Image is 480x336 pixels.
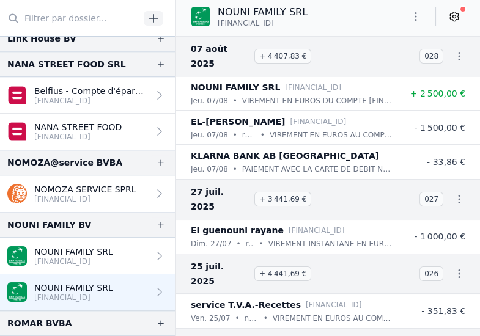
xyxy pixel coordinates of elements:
[264,312,268,324] div: •
[7,122,27,141] img: belfius.png
[242,129,256,141] p: rembousement de dette
[7,246,27,266] img: BNP_BE_BUSINESS_GEBABEBB.png
[34,183,136,195] p: NOMOZA SERVICE SPRL
[7,57,126,71] div: NANA STREET FOOD SRL
[191,114,285,129] p: EL-[PERSON_NAME]
[191,298,301,312] p: service T.V.A.-Recettes
[34,257,113,266] p: [FINANCIAL_ID]
[254,49,311,64] span: + 4 407,83 €
[191,163,228,175] p: jeu. 07/08
[34,85,149,97] p: Belfius - Compte d'épargne
[245,312,259,324] p: nouni family 1007.106.260
[421,306,465,316] span: - 351,83 €
[7,86,27,105] img: belfius.png
[289,224,345,236] p: [FINANCIAL_ID]
[191,223,284,238] p: El guenouni rayane
[242,95,392,107] p: VIREMENT EN EUROS DU COMPTE [FINANCIAL_ID] BIC [SWIFT_CODE] NOUNI FAMILY SRL [STREET_ADDRESS] REF...
[7,282,27,302] img: BNP_BE_BUSINESS_GEBABEBB.png
[270,129,392,141] p: VIREMENT EN EUROS AU COMPTE [FINANCIAL_ID] BIC [SWIFT_CODE] MOBILE BANKING EL-[PERSON_NAME] COMMU...
[191,7,210,26] img: BNP_BE_BUSINESS_GEBABEBB.png
[236,238,240,250] div: •
[254,192,311,206] span: + 3 441,69 €
[191,148,379,163] p: KLARNA BANK AB [GEOGRAPHIC_DATA]
[306,299,362,311] p: [FINANCIAL_ID]
[414,123,465,133] span: - 1 500,00 €
[7,31,76,46] div: Link House BV
[191,259,249,288] span: 25 juil. 2025
[191,42,249,71] span: 07 août 2025
[242,163,392,175] p: PAIEMENT AVEC LA CARTE DE DEBIT NUMERO 5255 65XX XXXX 7824 KLARNA BANK AB STOCKHOLM [DATE] BANCON...
[191,95,228,107] p: jeu. 07/08
[259,238,264,250] div: •
[233,95,237,107] div: •
[218,5,308,20] p: NOUNI FAMILY SRL
[246,238,254,250] p: rembousement pret
[34,194,136,204] p: [FINANCIAL_ID]
[427,157,465,167] span: - 33,86 €
[233,129,237,141] div: •
[233,163,237,175] div: •
[34,246,113,258] p: NOUNI FAMILY SRL
[191,184,249,214] span: 27 juil. 2025
[7,217,91,232] div: NOUNI FAMILY BV
[290,115,346,128] p: [FINANCIAL_ID]
[410,89,465,98] span: + 2 500,00 €
[419,192,443,206] span: 027
[268,238,392,250] p: VIREMENT INSTANTANE EN EUROS EL GUENOUNI RAYANE [FINANCIAL_ID] BIC [SWIFT_CODE] VIA MOBILE BANKIN...
[34,132,122,142] p: [FINANCIAL_ID]
[191,312,230,324] p: ven. 25/07
[218,18,274,28] span: [FINANCIAL_ID]
[34,96,149,106] p: [FINANCIAL_ID]
[34,282,113,294] p: NOUNI FAMILY SRL
[254,266,311,281] span: + 4 441,69 €
[34,293,113,302] p: [FINANCIAL_ID]
[191,80,280,95] p: NOUNI FAMILY SRL
[7,316,72,331] div: ROMAR BVBA
[7,184,27,203] img: ing.png
[7,155,122,170] div: NOMOZA@service BVBA
[191,129,228,141] p: jeu. 07/08
[419,49,443,64] span: 028
[414,232,465,241] span: - 1 000,00 €
[260,129,265,141] div: •
[34,121,122,133] p: NANA STREET FOOD
[285,81,341,93] p: [FINANCIAL_ID]
[235,312,239,324] div: •
[191,238,231,250] p: dim. 27/07
[419,266,443,281] span: 026
[273,312,392,324] p: VIREMENT EN EUROS AU COMPTE [FINANCIAL_ID] BIC [SWIFT_CODE] MOBILE BANKING SERVICE T.V.A.-RECETTE...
